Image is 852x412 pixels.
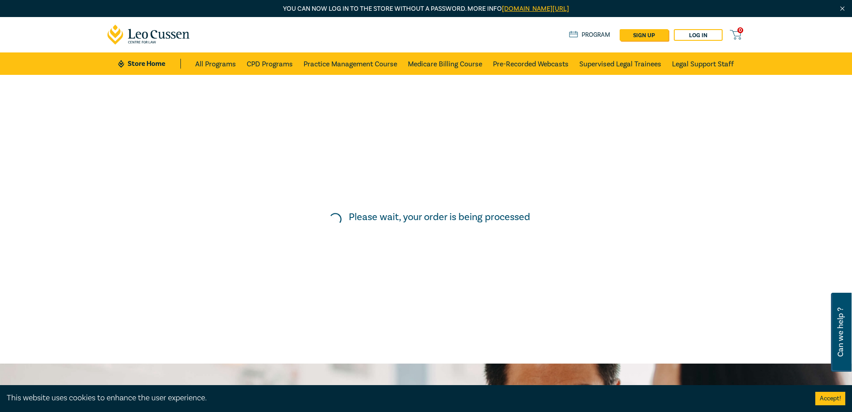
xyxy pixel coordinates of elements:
[579,52,661,75] a: Supervised Legal Trainees
[247,52,293,75] a: CPD Programs
[569,30,611,40] a: Program
[493,52,569,75] a: Pre-Recorded Webcasts
[118,59,180,69] a: Store Home
[349,211,530,223] h5: Please wait, your order is being processed
[304,52,397,75] a: Practice Management Course
[737,27,743,33] span: 0
[836,298,845,366] span: Can we help ?
[620,29,668,41] a: sign up
[839,5,846,13] img: Close
[815,392,845,405] button: Accept cookies
[502,4,569,13] a: [DOMAIN_NAME][URL]
[672,52,734,75] a: Legal Support Staff
[107,4,745,14] p: You can now log in to the store without a password. More info
[674,29,723,41] a: Log in
[7,392,802,404] div: This website uses cookies to enhance the user experience.
[195,52,236,75] a: All Programs
[408,52,482,75] a: Medicare Billing Course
